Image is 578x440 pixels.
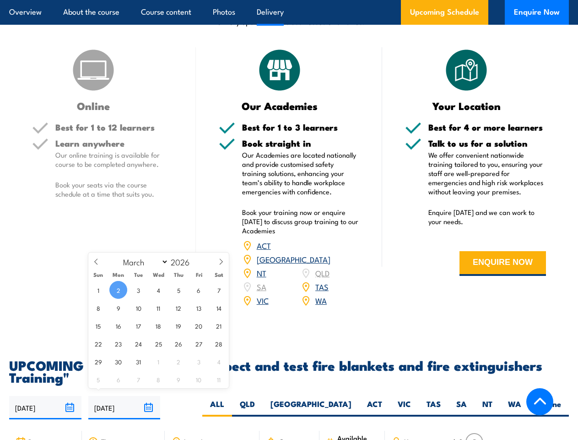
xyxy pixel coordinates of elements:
span: March 30, 2026 [109,352,127,370]
label: VIC [390,399,419,417]
label: [GEOGRAPHIC_DATA] [263,399,359,417]
h3: Online [32,100,155,111]
span: March 17, 2026 [130,317,147,335]
label: TAS [419,399,448,417]
a: NT [257,267,266,278]
span: April 6, 2026 [109,370,127,388]
h5: Best for 1 to 12 learners [55,123,173,132]
span: March 6, 2026 [190,281,208,299]
p: We offer convenient nationwide training tailored to you, ensuring your staff are well-prepared fo... [428,150,546,196]
h3: Our Academies [219,100,341,111]
input: To date [88,396,161,419]
span: March 4, 2026 [150,281,167,299]
span: Thu [169,272,189,278]
span: March 26, 2026 [170,335,188,352]
span: Sun [88,272,108,278]
span: April 5, 2026 [89,370,107,388]
a: WA [315,295,327,306]
p: Enquire [DATE] and we can work to your needs. [428,208,546,226]
span: March 1, 2026 [89,281,107,299]
span: April 11, 2026 [210,370,228,388]
span: March 20, 2026 [190,317,208,335]
span: March 11, 2026 [150,299,167,317]
input: Year [168,256,199,267]
h5: Learn anywhere [55,139,173,148]
span: March 8, 2026 [89,299,107,317]
span: March 27, 2026 [190,335,208,352]
span: March 13, 2026 [190,299,208,317]
span: April 10, 2026 [190,370,208,388]
p: Book your seats via the course schedule at a time that suits you. [55,180,173,198]
span: April 4, 2026 [210,352,228,370]
span: March 23, 2026 [109,335,127,352]
label: WA [500,399,529,417]
h5: Best for 4 or more learners [428,123,546,132]
p: Book your training now or enquire [DATE] to discuss group training to our Academies [242,208,360,235]
span: Tue [129,272,149,278]
span: March 3, 2026 [130,281,147,299]
label: NT [475,399,500,417]
p: Our Academies are located nationally and provide customised safety training solutions, enhancing ... [242,150,360,196]
span: March 2, 2026 [109,281,127,299]
h5: Book straight in [242,139,360,148]
span: March 14, 2026 [210,299,228,317]
span: March 15, 2026 [89,317,107,335]
span: Wed [149,272,169,278]
span: April 3, 2026 [190,352,208,370]
button: ENQUIRE NOW [459,251,546,276]
span: March 22, 2026 [89,335,107,352]
h3: Your Location [405,100,528,111]
span: April 2, 2026 [170,352,188,370]
a: [GEOGRAPHIC_DATA] [257,253,330,264]
span: March 31, 2026 [130,352,147,370]
span: March 19, 2026 [170,317,188,335]
span: March 9, 2026 [109,299,127,317]
span: March 18, 2026 [150,317,167,335]
span: March 5, 2026 [170,281,188,299]
select: Month [119,256,168,268]
label: SA [448,399,475,417]
span: March 10, 2026 [130,299,147,317]
a: TAS [315,281,329,292]
span: March 16, 2026 [109,317,127,335]
h2: UPCOMING SCHEDULE FOR - "Inspect and test fire blankets and fire extinguishers Training" [9,359,569,383]
p: Our online training is available for course to be completed anywhere. [55,150,173,169]
input: From date [9,396,81,419]
a: VIC [257,295,269,306]
span: Mon [108,272,129,278]
h5: Best for 1 to 3 learners [242,123,360,132]
span: April 9, 2026 [170,370,188,388]
span: March 25, 2026 [150,335,167,352]
span: March 12, 2026 [170,299,188,317]
span: Fri [189,272,209,278]
a: ACT [257,240,271,251]
span: April 7, 2026 [130,370,147,388]
label: ACT [359,399,390,417]
span: March 28, 2026 [210,335,228,352]
label: ALL [202,399,232,417]
label: QLD [232,399,263,417]
span: Sat [209,272,229,278]
h5: Talk to us for a solution [428,139,546,148]
span: March 29, 2026 [89,352,107,370]
span: March 24, 2026 [130,335,147,352]
span: March 21, 2026 [210,317,228,335]
span: March 7, 2026 [210,281,228,299]
span: April 1, 2026 [150,352,167,370]
span: April 8, 2026 [150,370,167,388]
